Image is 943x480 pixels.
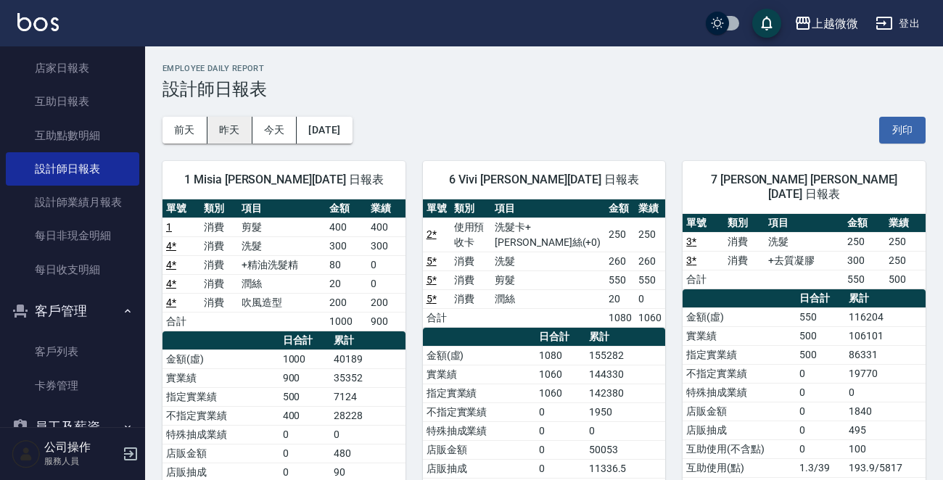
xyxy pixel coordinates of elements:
[635,289,665,308] td: 0
[44,455,118,468] p: 服務人員
[180,173,388,187] span: 1 Misia [PERSON_NAME][DATE] 日報表
[326,274,368,293] td: 20
[796,421,846,439] td: 0
[326,236,368,255] td: 300
[845,458,926,477] td: 193.9/5817
[700,173,908,202] span: 7 [PERSON_NAME] [PERSON_NAME][DATE] 日報表
[796,458,846,477] td: 1.3/39
[683,439,796,458] td: 互助使用(不含點)
[683,383,796,402] td: 特殊抽成業績
[796,439,846,458] td: 0
[367,218,405,236] td: 400
[845,289,926,308] th: 累計
[162,312,200,331] td: 合計
[207,117,252,144] button: 昨天
[724,251,765,270] td: 消費
[879,117,926,144] button: 列印
[752,9,781,38] button: save
[330,444,405,463] td: 480
[238,293,326,312] td: 吹風造型
[635,199,665,218] th: 業績
[200,199,238,218] th: 類別
[162,199,405,331] table: a dense table
[796,364,846,383] td: 0
[796,345,846,364] td: 500
[605,218,635,252] td: 250
[845,345,926,364] td: 86331
[326,218,368,236] td: 400
[6,219,139,252] a: 每日非現金明細
[683,214,723,233] th: 單號
[162,79,926,99] h3: 設計師日報表
[796,326,846,345] td: 500
[6,253,139,286] a: 每日收支明細
[326,199,368,218] th: 金額
[200,236,238,255] td: 消費
[605,252,635,270] td: 260
[845,307,926,326] td: 116204
[585,402,666,421] td: 1950
[279,331,331,350] th: 日合計
[845,421,926,439] td: 495
[796,289,846,308] th: 日合計
[605,199,635,218] th: 金額
[535,384,585,402] td: 1060
[423,365,536,384] td: 實業績
[252,117,297,144] button: 今天
[450,270,492,289] td: 消費
[6,119,139,152] a: 互助點數明細
[238,218,326,236] td: 剪髮
[6,85,139,118] a: 互助日報表
[6,292,139,330] button: 客戶管理
[491,199,604,218] th: 項目
[585,365,666,384] td: 144330
[6,369,139,402] a: 卡券管理
[423,402,536,421] td: 不指定實業績
[885,251,926,270] td: 250
[326,255,368,274] td: 80
[450,218,492,252] td: 使用預收卡
[605,270,635,289] td: 550
[423,199,450,218] th: 單號
[844,270,884,289] td: 550
[6,335,139,368] a: 客戶列表
[844,232,884,251] td: 250
[585,346,666,365] td: 155282
[162,425,279,444] td: 特殊抽成業績
[535,346,585,365] td: 1080
[423,384,536,402] td: 指定實業績
[440,173,648,187] span: 6 Vivi [PERSON_NAME][DATE] 日報表
[162,199,200,218] th: 單號
[162,349,279,368] td: 金額(虛)
[423,199,666,328] table: a dense table
[535,421,585,440] td: 0
[845,402,926,421] td: 1840
[635,252,665,270] td: 260
[279,368,331,387] td: 900
[724,232,765,251] td: 消費
[683,421,796,439] td: 店販抽成
[450,289,492,308] td: 消費
[330,331,405,350] th: 累計
[870,10,926,37] button: 登出
[491,252,604,270] td: 洗髮
[535,365,585,384] td: 1060
[17,13,59,31] img: Logo
[423,421,536,440] td: 特殊抽成業績
[585,440,666,459] td: 50053
[200,293,238,312] td: 消費
[683,458,796,477] td: 互助使用(點)
[585,384,666,402] td: 142380
[330,349,405,368] td: 40189
[535,328,585,347] th: 日合計
[279,425,331,444] td: 0
[6,51,139,85] a: 店家日報表
[367,255,405,274] td: 0
[683,364,796,383] td: 不指定實業績
[683,402,796,421] td: 店販金額
[238,255,326,274] td: +精油洗髮精
[162,64,926,73] h2: Employee Daily Report
[845,364,926,383] td: 19770
[423,346,536,365] td: 金額(虛)
[885,270,926,289] td: 500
